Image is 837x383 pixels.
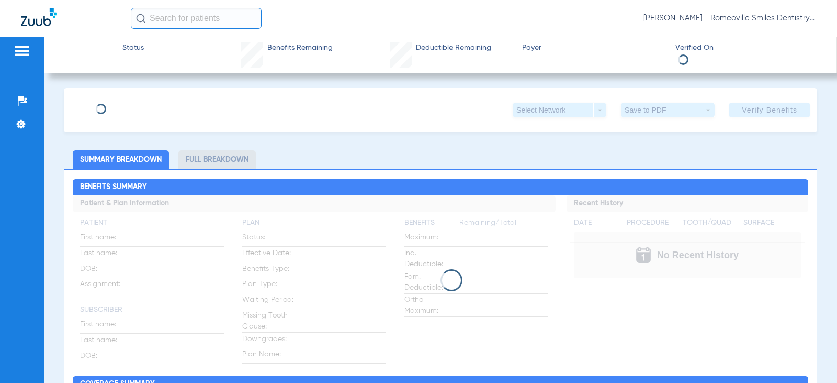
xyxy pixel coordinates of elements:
h2: Benefits Summary [73,179,808,196]
li: Full Breakdown [178,150,256,169]
span: Payer [522,42,666,53]
input: Search for patients [131,8,262,29]
li: Summary Breakdown [73,150,169,169]
img: hamburger-icon [14,45,30,57]
span: Benefits Remaining [267,42,333,53]
span: Deductible Remaining [416,42,491,53]
span: Status [122,42,144,53]
span: Verified On [675,42,820,53]
img: Search Icon [136,14,145,23]
span: [PERSON_NAME] - Romeoville Smiles Dentistry [643,13,816,24]
img: Zuub Logo [21,8,57,26]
